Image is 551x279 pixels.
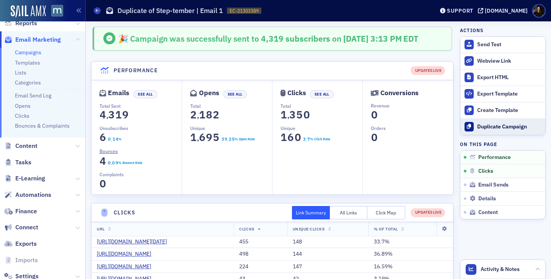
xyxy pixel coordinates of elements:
[11,5,46,18] img: SailAMX
[477,58,541,65] div: Webview Link
[460,37,545,53] button: Send Test
[190,125,272,131] p: Unique
[239,263,282,270] div: 224
[288,108,298,122] span: 3
[306,138,307,143] span: .
[114,159,118,166] span: 9
[197,110,199,121] span: ,
[107,136,111,143] span: 0
[98,131,108,144] span: 6
[306,136,310,143] span: 7
[221,136,235,142] section: 39.25
[223,90,247,98] button: See All
[447,7,473,14] div: Support
[367,206,405,219] button: Click Map
[15,256,38,264] span: Imports
[108,91,129,95] div: Emails
[99,148,124,154] a: Bounces
[293,251,364,258] div: 144
[259,33,330,44] span: 4,319 subscribers
[303,136,310,142] section: 3.7
[280,125,362,131] p: Unique
[15,79,41,86] a: Categories
[120,108,130,122] span: 9
[286,131,296,144] span: 6
[380,91,419,95] div: Conversions
[98,154,108,168] span: 4
[374,251,447,258] div: 36.89%
[231,136,235,143] span: 5
[477,91,541,97] div: Export Template
[293,226,325,232] span: Unique Clicks
[287,91,306,95] div: Clicks
[235,136,255,142] div: % Open Rate
[224,136,228,143] span: 9
[111,136,115,143] span: 1
[204,131,214,144] span: 9
[460,141,546,148] h4: On this page
[478,195,496,202] span: Details
[477,123,541,130] div: Duplicate Campaign
[227,138,228,143] span: .
[460,102,545,118] a: Create Template
[211,131,221,144] span: 5
[532,4,546,18] span: Profile
[98,108,108,122] span: 4
[370,33,402,44] span: 3:13 PM
[4,142,37,150] a: Content
[15,92,51,99] a: Email Send Log
[99,133,106,142] section: 6
[108,136,118,142] section: 0.14
[279,131,289,144] span: 1
[374,226,398,232] span: % Of Total
[111,159,115,166] span: 0
[485,7,528,14] div: [DOMAIN_NAME]
[330,206,368,219] button: All Links
[117,6,223,15] h1: Duplicate of Step-tember | Email 1
[97,263,157,270] a: [URL][DOMAIN_NAME]
[478,168,493,175] span: Clicks
[293,131,303,144] span: 0
[118,160,142,165] div: % Bounce Rate
[197,131,207,144] span: 6
[4,158,31,167] a: Tasks
[114,136,118,143] span: 4
[4,36,61,44] a: Email Marketing
[99,102,182,109] p: Total Sent
[99,179,106,188] section: 0
[190,133,220,142] section: 1,695
[99,157,106,165] section: 4
[4,223,38,232] a: Connect
[134,90,157,98] button: See All
[188,108,199,122] span: 2
[15,191,51,199] span: Automations
[111,161,112,166] span: .
[293,238,364,245] div: 148
[371,125,453,131] p: Orders
[204,108,214,122] span: 8
[15,223,38,232] span: Connect
[4,240,37,248] a: Exports
[302,108,312,122] span: 0
[197,133,199,143] span: ,
[460,86,545,102] a: Export Template
[98,177,108,190] span: 0
[4,174,45,183] a: E-Learning
[15,19,37,28] span: Reports
[15,49,41,56] a: Campaigns
[371,110,378,119] section: 0
[15,240,37,248] span: Exports
[190,102,272,109] p: Total
[15,174,45,183] span: E-Learning
[295,108,305,122] span: 5
[15,102,31,109] a: Opens
[287,110,289,121] span: ,
[99,125,182,131] p: Unsubscribes
[460,118,545,135] button: Duplicate Campaign
[190,110,220,119] section: 2,182
[106,110,108,121] span: ,
[99,171,182,178] p: Complaints
[4,207,37,216] a: Finance
[15,69,26,76] a: Lists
